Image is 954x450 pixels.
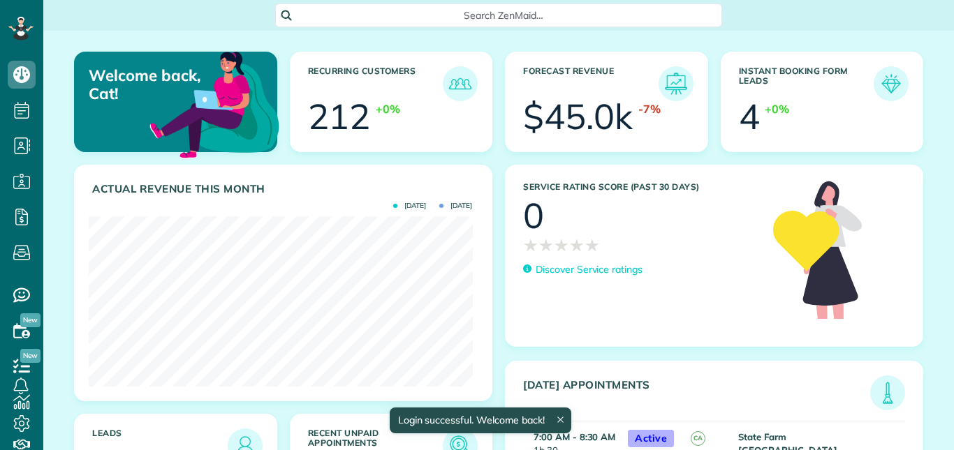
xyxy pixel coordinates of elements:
[20,349,41,363] span: New
[20,313,41,327] span: New
[523,198,544,233] div: 0
[523,379,870,410] h3: [DATE] Appointments
[739,66,874,101] h3: Instant Booking Form Leads
[308,66,443,101] h3: Recurring Customers
[628,430,674,447] span: Active
[691,431,705,446] span: CA
[147,36,282,171] img: dashboard_welcome-42a62b7d889689a78055ac9021e634bf52bae3f8056760290aed330b23ab8690.png
[534,431,615,442] strong: 7:00 AM - 8:30 AM
[523,99,633,134] div: $45.0k
[662,70,690,98] img: icon_forecast_revenue-8c13a41c7ed35a8dcfafea3cbb826a0462acb37728057bba2d056411b612bbbe.png
[765,101,789,117] div: +0%
[538,233,554,257] span: ★
[523,233,538,257] span: ★
[523,66,659,101] h3: Forecast Revenue
[89,66,210,103] p: Welcome back, Cat!
[376,101,400,117] div: +0%
[92,183,478,195] h3: Actual Revenue this month
[523,262,643,277] a: Discover Service ratings
[554,233,569,257] span: ★
[569,233,585,257] span: ★
[585,233,600,257] span: ★
[393,202,426,209] span: [DATE]
[874,379,902,407] img: icon_todays_appointments-901f7ab196bb0bea1936b74009e4eb5ffbc2d2711fa7634e0d609ed5ef32b18b.png
[523,182,759,192] h3: Service Rating score (past 30 days)
[877,70,905,98] img: icon_form_leads-04211a6a04a5b2264e4ee56bc0799ec3eb69b7e499cbb523a139df1d13a81ae0.png
[739,99,760,134] div: 4
[638,101,661,117] div: -7%
[439,202,472,209] span: [DATE]
[389,407,571,433] div: Login successful. Welcome back!
[536,262,643,277] p: Discover Service ratings
[446,70,474,98] img: icon_recurring_customers-cf858462ba22bcd05b5a5880d41d6543d210077de5bb9ebc9590e49fd87d84ed.png
[308,99,371,134] div: 212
